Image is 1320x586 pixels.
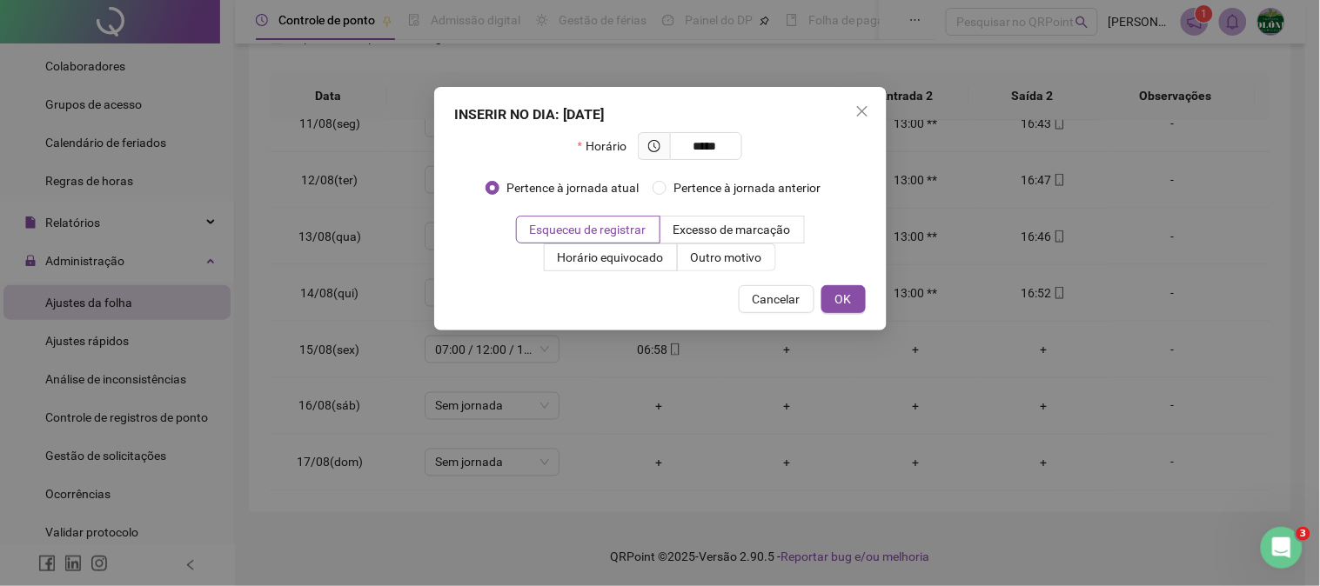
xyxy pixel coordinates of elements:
[821,285,866,313] button: OK
[753,290,801,309] span: Cancelar
[530,223,647,236] span: Esqueceu de registrar
[739,285,814,313] button: Cancelar
[691,250,762,264] span: Outro motivo
[648,140,660,152] span: clock-circle
[848,97,876,125] button: Close
[578,132,638,160] label: Horário
[667,178,828,197] span: Pertence à jornada anterior
[455,104,866,125] div: INSERIR NO DIA : [DATE]
[1297,527,1310,541] span: 3
[835,290,852,309] span: OK
[855,104,869,118] span: close
[1261,527,1303,569] iframe: Intercom live chat
[673,223,791,236] span: Excesso de marcação
[558,250,664,264] span: Horário equivocado
[499,178,646,197] span: Pertence à jornada atual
